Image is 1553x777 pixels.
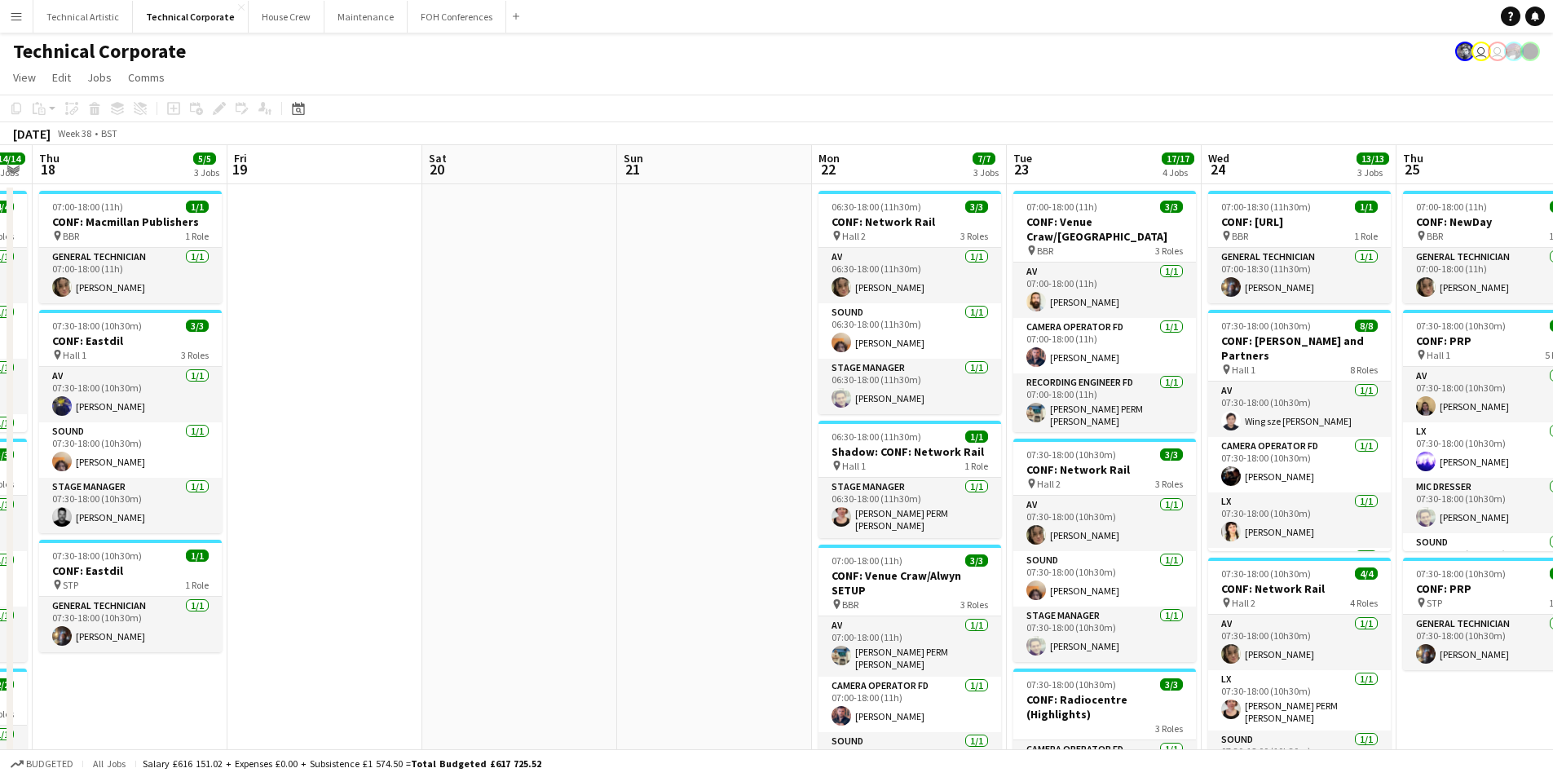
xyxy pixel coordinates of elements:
[249,1,324,33] button: House Crew
[26,758,73,770] span: Budgeted
[411,757,541,770] span: Total Budgeted £617 725.52
[1488,42,1507,61] app-user-avatar: Liveforce Admin
[13,126,51,142] div: [DATE]
[52,70,71,85] span: Edit
[90,757,129,770] span: All jobs
[1520,42,1540,61] app-user-avatar: Gabrielle Barr
[101,127,117,139] div: BST
[121,67,171,88] a: Comms
[7,67,42,88] a: View
[13,39,186,64] h1: Technical Corporate
[408,1,506,33] button: FOH Conferences
[87,70,112,85] span: Jobs
[1471,42,1491,61] app-user-avatar: Liveforce Admin
[128,70,165,85] span: Comms
[133,1,249,33] button: Technical Corporate
[143,757,541,770] div: Salary £616 151.02 + Expenses £0.00 + Subsistence £1 574.50 =
[1504,42,1524,61] app-user-avatar: Zubair PERM Dhalla
[8,755,76,773] button: Budgeted
[13,70,36,85] span: View
[1455,42,1475,61] app-user-avatar: Krisztian PERM Vass
[81,67,118,88] a: Jobs
[33,1,133,33] button: Technical Artistic
[46,67,77,88] a: Edit
[324,1,408,33] button: Maintenance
